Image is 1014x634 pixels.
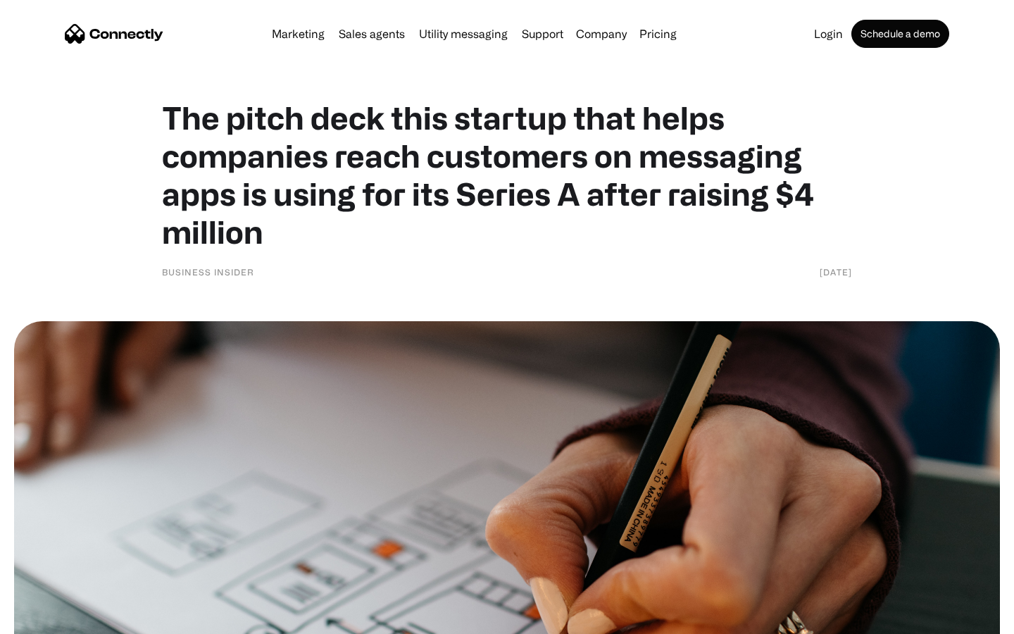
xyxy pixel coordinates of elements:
[413,28,513,39] a: Utility messaging
[28,609,84,629] ul: Language list
[820,265,852,279] div: [DATE]
[576,24,627,44] div: Company
[634,28,682,39] a: Pricing
[808,28,849,39] a: Login
[14,609,84,629] aside: Language selected: English
[333,28,411,39] a: Sales agents
[851,20,949,48] a: Schedule a demo
[162,265,254,279] div: Business Insider
[162,99,852,251] h1: The pitch deck this startup that helps companies reach customers on messaging apps is using for i...
[266,28,330,39] a: Marketing
[516,28,569,39] a: Support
